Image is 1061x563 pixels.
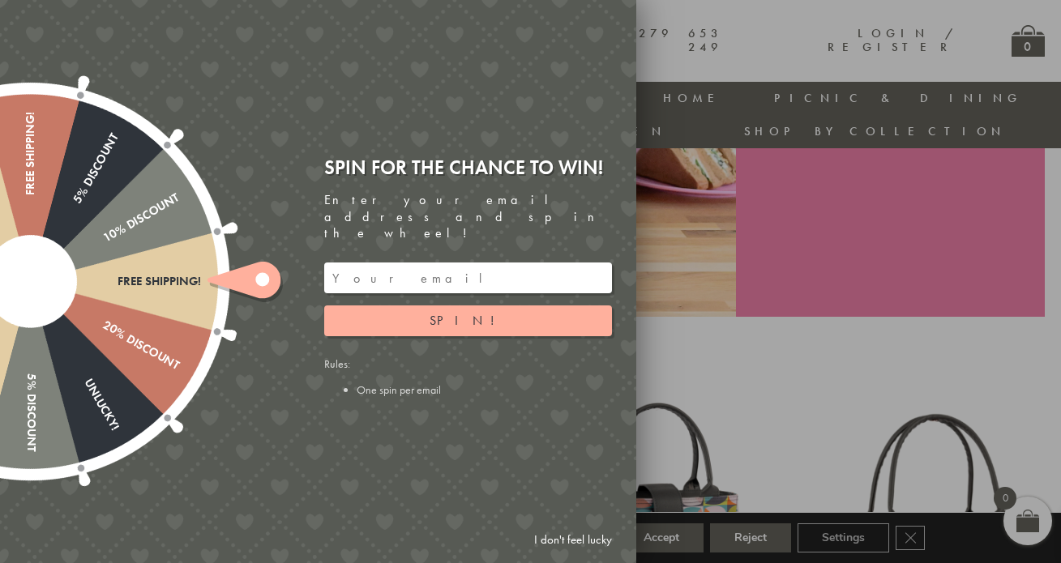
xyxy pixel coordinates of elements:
div: Free shipping! [24,112,37,282]
button: Spin! [324,305,612,336]
div: Free shipping! [31,275,201,288]
div: 5% Discount [24,130,122,284]
div: Enter your email address and spin the wheel! [324,192,612,242]
div: Rules: [324,356,612,397]
a: I don't feel lucky [526,525,620,555]
div: 10% Discount [27,190,181,288]
li: One spin per email [357,382,612,397]
div: 20% Discount [27,275,181,373]
input: Your email [324,262,612,293]
div: 5% Discount [24,282,37,452]
div: Spin for the chance to win! [324,155,612,180]
span: Spin! [430,312,507,329]
div: Unlucky! [24,278,122,432]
